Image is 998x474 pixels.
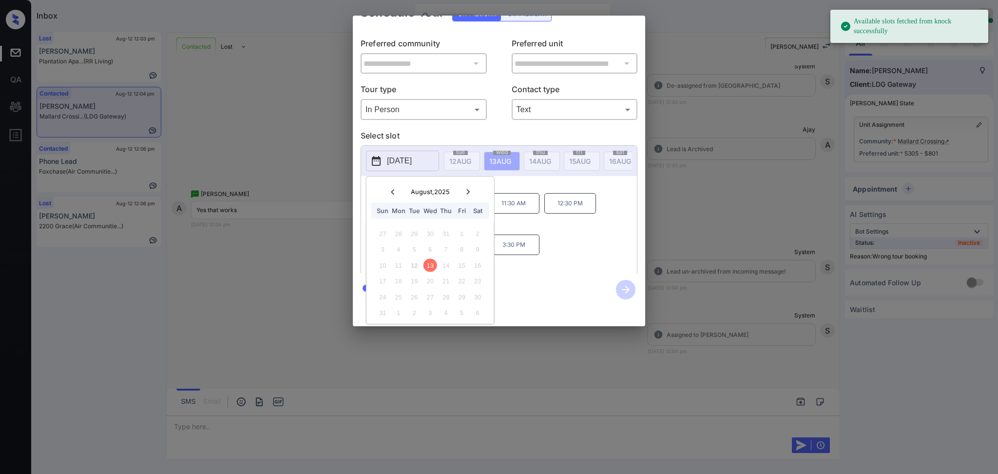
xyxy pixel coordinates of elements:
div: Sat [471,204,484,217]
p: Contact type [512,83,638,99]
div: Wed [423,204,437,217]
p: [DATE] [387,155,412,167]
div: Thu [440,204,453,217]
div: Text [514,101,635,118]
div: Not available Monday, August 11th, 2025 [392,258,405,272]
p: Select slot [361,130,637,145]
div: Not available Monday, July 28th, 2025 [392,227,405,240]
div: Not available Wednesday, July 30th, 2025 [423,227,437,240]
div: Not available Friday, August 8th, 2025 [455,243,468,256]
div: Not available Saturday, August 16th, 2025 [471,258,484,272]
div: Available slots fetched from knock successfully [840,13,980,40]
div: Not available Sunday, August 10th, 2025 [376,258,389,272]
div: Not available Tuesday, August 12th, 2025 [408,258,421,272]
div: Not available Sunday, July 27th, 2025 [376,227,389,240]
p: 12:30 PM [544,193,596,214]
div: Not available Saturday, August 9th, 2025 [471,243,484,256]
p: 11:30 AM [488,193,539,214]
div: In Person [363,101,484,118]
div: Sun [376,204,389,217]
div: August , 2025 [411,188,450,196]
div: Not available Thursday, August 14th, 2025 [440,258,453,272]
div: Not available Friday, August 15th, 2025 [455,258,468,272]
div: Fri [455,204,468,217]
p: 3:30 PM [488,235,539,255]
p: Preferred unit [512,38,638,53]
div: Mon [392,204,405,217]
p: *Available time slots [375,176,637,193]
div: Not available Tuesday, July 29th, 2025 [408,227,421,240]
div: month 2025-08 [369,226,491,321]
div: Not available Monday, August 4th, 2025 [392,243,405,256]
p: Preferred community [361,38,487,53]
div: Not available Thursday, August 7th, 2025 [440,243,453,256]
button: [DATE] [366,151,439,171]
div: Not available Sunday, August 3rd, 2025 [376,243,389,256]
div: Not available Thursday, July 31st, 2025 [440,227,453,240]
div: Not available Wednesday, August 13th, 2025 [423,258,437,272]
div: Not available Saturday, August 2nd, 2025 [471,227,484,240]
div: Not available Tuesday, August 5th, 2025 [408,243,421,256]
div: Not available Wednesday, August 6th, 2025 [423,243,437,256]
button: btn-next [610,277,641,302]
p: Tour type [361,83,487,99]
div: Tue [408,204,421,217]
div: Not available Friday, August 1st, 2025 [455,227,468,240]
